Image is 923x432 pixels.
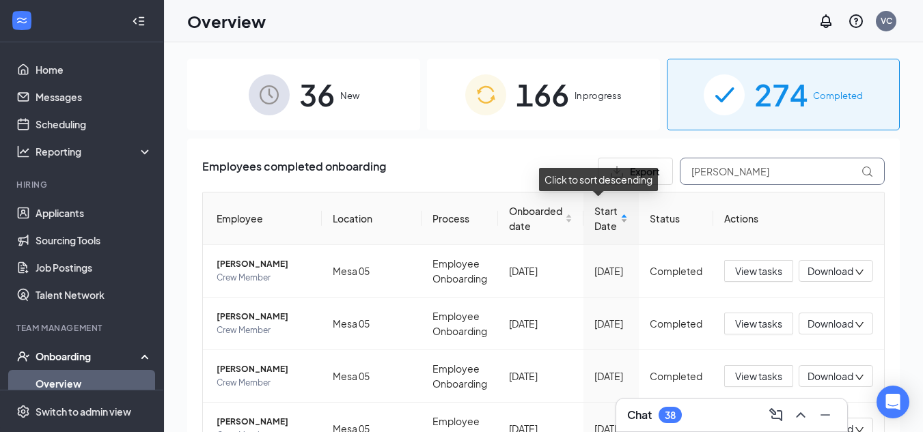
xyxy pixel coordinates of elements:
[680,158,885,185] input: Search by Name, Job Posting, or Process
[15,14,29,27] svg: WorkstreamLogo
[340,89,359,102] span: New
[598,158,673,185] button: Export
[650,369,702,384] div: Completed
[509,203,562,233] span: Onboarded date
[217,323,311,337] span: Crew Member
[650,263,702,278] div: Completed
[299,71,335,118] span: 36
[422,350,498,403] td: Employee Onboarding
[790,404,812,426] button: ChevronUp
[594,203,618,233] span: Start Date
[735,263,782,278] span: View tasks
[322,298,422,350] td: Mesa 05
[855,320,864,330] span: down
[768,407,784,423] svg: ComposeMessage
[132,14,146,28] svg: Collapse
[814,404,836,426] button: Minimize
[322,245,422,298] td: Mesa 05
[765,404,787,426] button: ComposeMessage
[217,271,311,285] span: Crew Member
[735,316,782,331] span: View tasks
[539,168,658,191] div: Click to sort descending
[202,158,386,185] span: Employees completed onboarding
[735,369,782,384] span: View tasks
[516,71,569,118] span: 166
[808,369,853,384] span: Download
[575,89,622,102] span: In progress
[594,316,628,331] div: [DATE]
[203,192,322,245] th: Employee
[422,192,498,245] th: Process
[855,373,864,382] span: down
[817,407,834,423] svg: Minimize
[509,369,573,384] div: [DATE]
[217,310,311,323] span: [PERSON_NAME]
[36,83,152,111] a: Messages
[217,362,311,376] span: [PERSON_NAME]
[855,268,864,277] span: down
[724,365,793,387] button: View tasks
[639,192,713,245] th: Status
[16,322,150,334] div: Team Management
[724,260,793,282] button: View tasks
[36,227,152,254] a: Sourcing Tools
[422,245,498,298] td: Employee Onboarding
[36,254,152,281] a: Job Postings
[16,179,150,190] div: Hiring
[665,409,676,421] div: 38
[509,316,573,331] div: [DATE]
[808,317,853,331] span: Download
[36,199,152,227] a: Applicants
[16,349,30,363] svg: UserCheck
[322,192,422,245] th: Location
[187,10,266,33] h1: Overview
[754,71,808,118] span: 274
[498,192,583,245] th: Onboarded date
[422,298,498,350] td: Employee Onboarding
[509,263,573,278] div: [DATE]
[877,386,909,418] div: Open Intercom Messenger
[36,281,152,308] a: Talent Network
[630,167,660,176] span: Export
[793,407,809,423] svg: ChevronUp
[36,349,141,363] div: Onboarding
[322,350,422,403] td: Mesa 05
[36,145,153,158] div: Reporting
[724,313,793,334] button: View tasks
[627,407,652,422] h3: Chat
[650,316,702,331] div: Completed
[16,405,30,418] svg: Settings
[594,263,628,278] div: [DATE]
[36,111,152,138] a: Scheduling
[36,405,131,418] div: Switch to admin view
[881,15,892,27] div: VC
[217,415,311,429] span: [PERSON_NAME]
[16,145,30,158] svg: Analysis
[848,13,864,29] svg: QuestionInfo
[217,257,311,271] span: [PERSON_NAME]
[36,370,152,397] a: Overview
[808,264,853,278] span: Download
[594,369,628,384] div: [DATE]
[217,376,311,390] span: Crew Member
[36,56,152,83] a: Home
[813,89,863,102] span: Completed
[713,192,884,245] th: Actions
[818,13,834,29] svg: Notifications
